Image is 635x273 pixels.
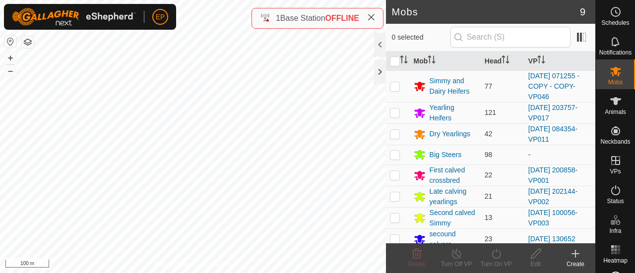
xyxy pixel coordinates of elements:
a: Contact Us [202,260,232,269]
div: Turn Off VP [437,260,476,269]
span: Schedules [601,20,629,26]
span: 1 [276,14,280,22]
button: – [4,65,16,77]
a: [DATE] 130652 [528,235,575,243]
span: 77 [485,82,493,90]
a: [DATE] 203757-VP017 [528,104,577,122]
p-sorticon: Activate to sort [400,57,408,65]
span: Base Station [280,14,325,22]
button: Reset Map [4,36,16,48]
span: 121 [485,109,496,116]
h2: Mobs [392,6,580,18]
button: Map Layers [22,36,34,48]
span: Mobs [608,79,623,85]
div: Late calving yearlings [430,186,477,207]
span: Delete [408,261,426,268]
a: [DATE] 202144-VP002 [528,187,577,206]
span: Notifications [599,50,632,55]
div: Yearling Heifers [430,103,477,123]
th: Head [481,52,524,71]
div: secound calvers [430,229,477,250]
span: 13 [485,214,493,221]
p-sorticon: Activate to sort [502,57,509,65]
a: Privacy Policy [154,260,191,269]
th: VP [524,52,595,71]
div: First calved crossbred [430,165,477,186]
div: Edit [516,260,556,269]
div: Create [556,260,595,269]
span: Heatmap [603,258,628,264]
button: + [4,52,16,64]
a: [DATE] 100056-VP003 [528,209,577,227]
a: [DATE] 084354-VP011 [528,125,577,143]
span: 23 [485,235,493,243]
span: 42 [485,130,493,138]
input: Search (S) [450,27,571,48]
p-sorticon: Activate to sort [537,57,545,65]
div: Big Steers [430,150,462,160]
span: Neckbands [600,139,630,145]
div: Second calved Simmy [430,208,477,228]
span: Status [607,198,624,204]
th: Mob [410,52,481,71]
span: Animals [605,109,626,115]
span: VPs [610,168,621,174]
span: OFFLINE [325,14,359,22]
span: 98 [485,151,493,159]
div: Dry Yearlings [430,129,471,139]
span: 0 selected [392,32,450,43]
span: EP [156,12,165,22]
td: - [524,145,595,164]
p-sorticon: Activate to sort [428,57,436,65]
a: [DATE] 200858-VP001 [528,166,577,184]
img: Gallagher Logo [12,8,136,26]
a: [DATE] 071255 - COPY - COPY-VP046 [528,72,579,101]
span: 9 [580,4,585,19]
div: Turn On VP [476,260,516,269]
span: Infra [609,228,621,234]
div: Simmy and Dairy Heifers [430,76,477,97]
span: 21 [485,192,493,200]
span: 22 [485,171,493,179]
